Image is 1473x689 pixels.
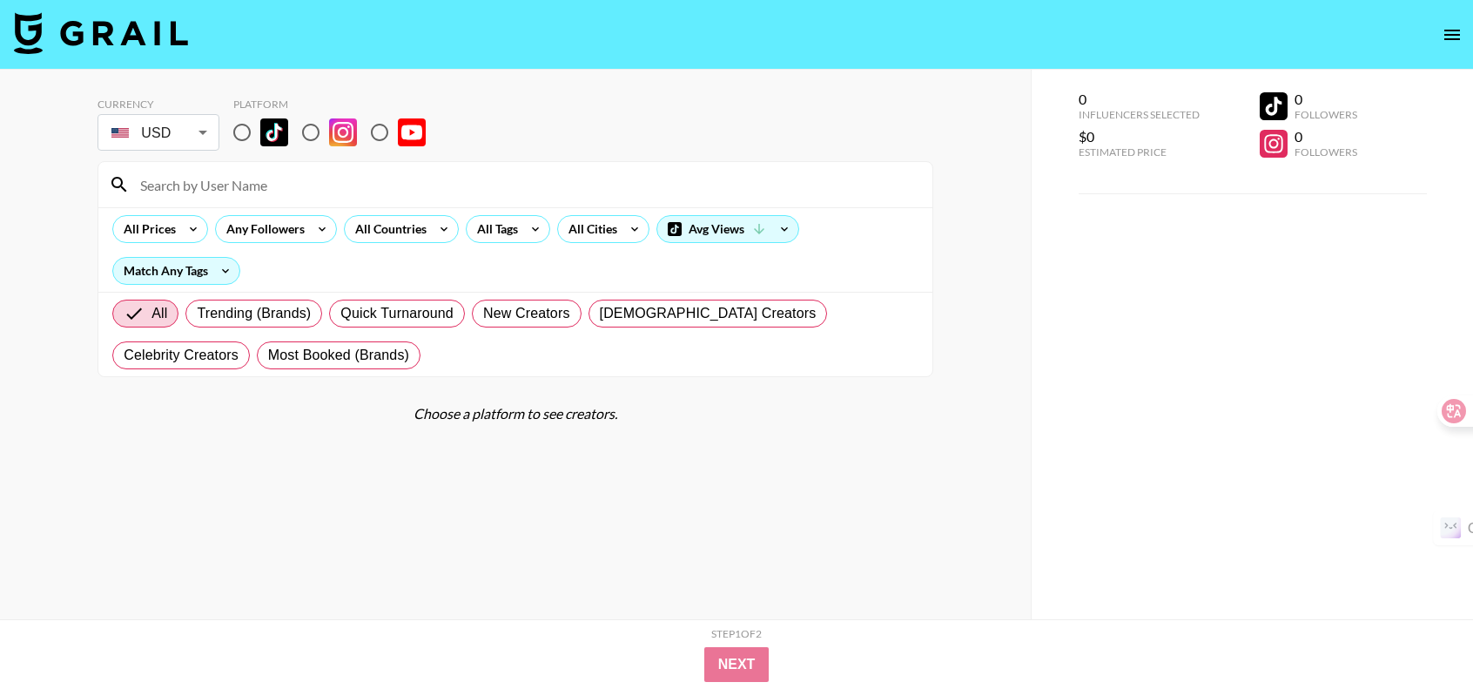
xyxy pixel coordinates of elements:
[329,118,357,146] img: Instagram
[1079,91,1200,108] div: 0
[711,627,762,640] div: Step 1 of 2
[657,216,798,242] div: Avg Views
[197,303,311,324] span: Trending (Brands)
[398,118,426,146] img: YouTube
[1079,145,1200,159] div: Estimated Price
[467,216,521,242] div: All Tags
[340,303,454,324] span: Quick Turnaround
[260,118,288,146] img: TikTok
[558,216,621,242] div: All Cities
[1295,91,1357,108] div: 0
[345,216,430,242] div: All Countries
[1079,128,1200,145] div: $0
[483,303,570,324] span: New Creators
[14,12,188,54] img: Grail Talent
[98,98,219,111] div: Currency
[1079,108,1200,121] div: Influencers Selected
[124,345,239,366] span: Celebrity Creators
[216,216,308,242] div: Any Followers
[101,118,216,148] div: USD
[113,258,239,284] div: Match Any Tags
[1295,145,1357,159] div: Followers
[98,405,933,422] div: Choose a platform to see creators.
[1295,128,1357,145] div: 0
[130,171,922,199] input: Search by User Name
[151,303,167,324] span: All
[113,216,179,242] div: All Prices
[1435,17,1470,52] button: open drawer
[233,98,440,111] div: Platform
[1295,108,1357,121] div: Followers
[704,647,770,682] button: Next
[600,303,817,324] span: [DEMOGRAPHIC_DATA] Creators
[268,345,409,366] span: Most Booked (Brands)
